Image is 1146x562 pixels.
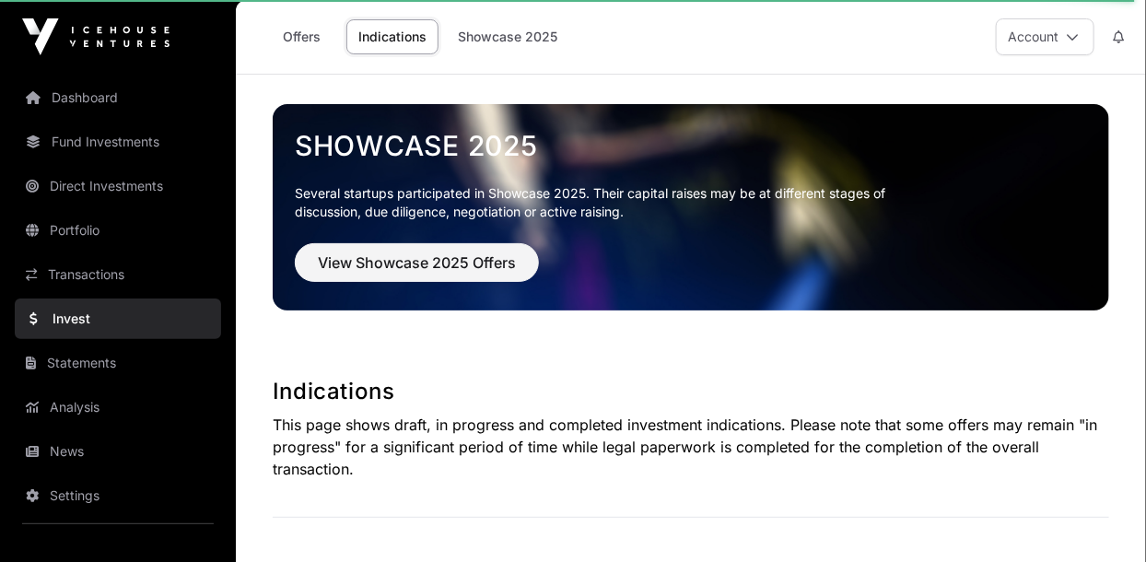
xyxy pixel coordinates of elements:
a: Portfolio [15,210,221,251]
a: Settings [15,475,221,516]
a: Direct Investments [15,166,221,206]
button: View Showcase 2025 Offers [295,243,539,282]
button: Account [996,18,1094,55]
a: Statements [15,343,221,383]
span: View Showcase 2025 Offers [318,252,516,274]
p: This page shows draft, in progress and completed investment indications. Please note that some of... [273,414,1109,480]
a: Offers [265,19,339,54]
a: Analysis [15,387,221,427]
a: Fund Investments [15,122,221,162]
a: News [15,431,221,472]
a: Dashboard [15,77,221,118]
h1: Indications [273,377,1109,406]
a: Transactions [15,254,221,295]
a: Indications [346,19,439,54]
a: View Showcase 2025 Offers [295,262,539,280]
img: Icehouse Ventures Logo [22,18,170,55]
a: Showcase 2025 [295,129,1087,162]
a: Invest [15,299,221,339]
img: Showcase 2025 [273,104,1109,310]
p: Several startups participated in Showcase 2025. Their capital raises may be at different stages o... [295,184,914,221]
iframe: Chat Widget [1054,474,1146,562]
a: Showcase 2025 [446,19,569,54]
